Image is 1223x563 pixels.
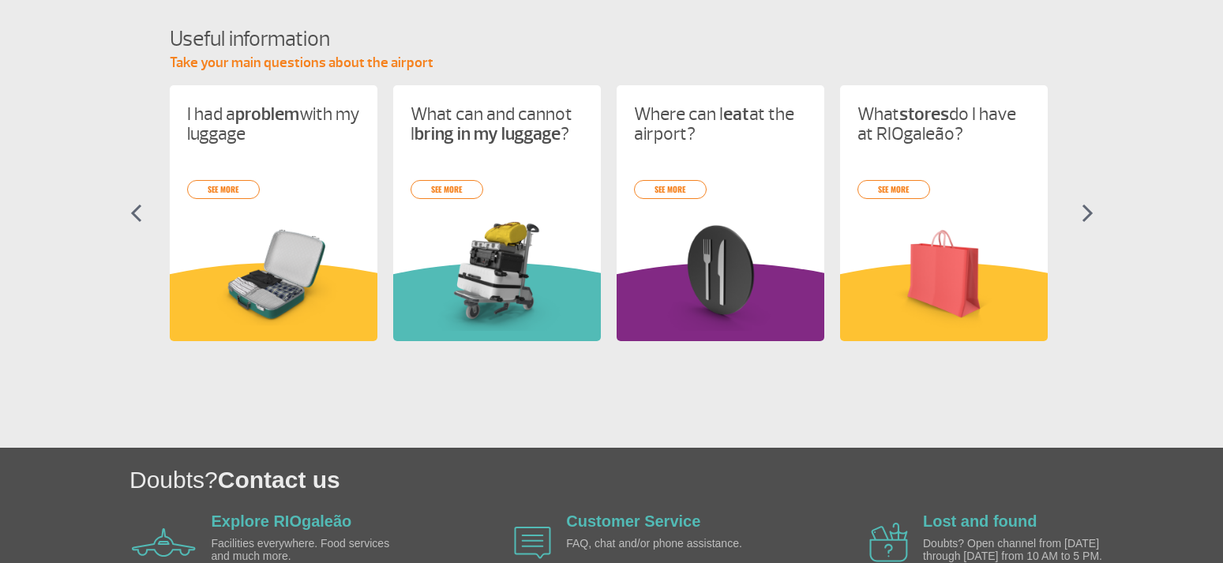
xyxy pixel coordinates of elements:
[411,104,583,144] p: What can and cannot I ?
[415,122,561,145] strong: bring in my luggage
[857,104,1030,144] p: What do I have at RIOgaleão?
[187,104,360,144] p: I had a with my luggage
[170,263,377,341] img: amareloInformacoesUteis.svg
[566,538,748,550] p: FAQ, chat and/or phone assistance.
[1082,204,1094,223] img: seta-direita
[634,218,807,331] img: card%20informa%C3%A7%C3%B5es%208.png
[129,464,1223,496] h1: Doubts?
[857,180,930,199] a: see more
[899,103,949,126] strong: stores
[170,24,1054,54] h4: Useful information
[923,538,1105,562] p: Doubts? Open channel from [DATE] through [DATE] from 10 AM to 5 PM.
[840,263,1048,341] img: amareloInformacoesUteis.svg
[218,467,340,493] span: Contact us
[634,104,807,144] p: Where can I at the airport?
[187,180,260,199] a: see more
[393,263,601,341] img: verdeInformacoesUteis.svg
[617,263,824,341] img: roxoInformacoesUteis.svg
[411,180,483,199] a: see more
[170,54,1054,73] p: Take your main questions about the airport
[723,103,749,126] strong: eat
[187,218,360,331] img: problema-bagagem.png
[869,523,908,562] img: airplane icon
[634,180,707,199] a: see more
[130,204,142,223] img: seta-esquerda
[923,512,1037,530] a: Lost and found
[411,218,583,331] img: card%20informa%C3%A7%C3%B5es%201.png
[132,528,196,557] img: airplane icon
[514,527,551,559] img: airplane icon
[212,538,393,562] p: Facilities everywhere. Food services and much more.
[566,512,700,530] a: Customer Service
[857,218,1030,331] img: card%20informa%C3%A7%C3%B5es%206.png
[235,103,299,126] strong: problem
[212,512,352,530] a: Explore RIOgaleão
